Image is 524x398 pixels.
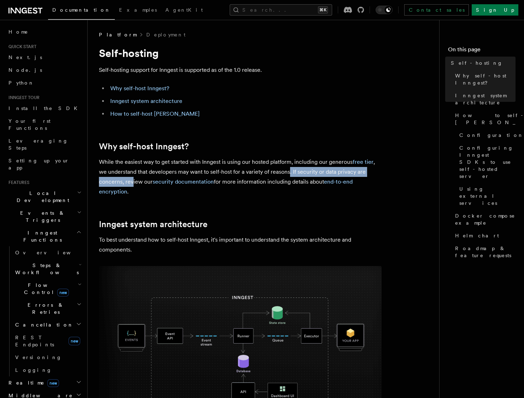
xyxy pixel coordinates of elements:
[12,246,83,259] a: Overview
[404,4,469,16] a: Contact sales
[455,212,516,226] span: Docker compose example
[110,85,169,92] a: Why self-host Inngest?
[457,183,516,209] a: Using external services
[6,376,83,389] button: Realtimenew
[12,279,83,299] button: Flow Controlnew
[452,209,516,229] a: Docker compose example
[6,246,83,376] div: Inngest Functions
[452,69,516,89] a: Why self-host Inngest?
[15,367,52,373] span: Logging
[230,4,332,16] button: Search...⌘K
[161,2,207,19] a: AgentKit
[12,259,83,279] button: Steps & Workflows
[455,245,516,259] span: Roadmap & feature requests
[69,337,80,345] span: new
[457,129,516,142] a: Configuration
[99,142,189,151] a: Why self-host Inngest?
[8,158,69,171] span: Setting up your app
[8,105,82,111] span: Install the SDK
[8,80,34,86] span: Python
[12,331,83,351] a: REST Endpointsnew
[6,25,83,38] a: Home
[318,6,328,13] kbd: ⌘K
[8,118,51,131] span: Your first Functions
[47,379,59,387] span: new
[459,144,516,180] span: Configuring Inngest SDKs to use self-hosted server
[99,47,382,59] h1: Self-hosting
[459,132,524,139] span: Configuration
[6,379,59,386] span: Realtime
[6,44,36,50] span: Quick start
[119,7,157,13] span: Examples
[459,185,516,207] span: Using external services
[8,67,42,73] span: Node.js
[6,102,83,115] a: Install the SDK
[452,89,516,109] a: Inngest system architecture
[99,65,382,75] p: Self-hosting support for Inngest is supported as of the 1.0 release.
[110,98,182,104] a: Inngest system architecture
[115,2,161,19] a: Examples
[376,6,393,14] button: Toggle dark mode
[15,354,62,360] span: Versioning
[15,335,54,347] span: REST Endpoints
[448,45,516,57] h4: On this page
[48,2,115,20] a: Documentation
[455,92,516,106] span: Inngest system architecture
[455,72,516,86] span: Why self-host Inngest?
[57,289,69,296] span: new
[99,31,136,38] span: Platform
[12,351,83,364] a: Versioning
[165,7,203,13] span: AgentKit
[452,109,516,129] a: How to self-host [PERSON_NAME]
[6,226,83,246] button: Inngest Functions
[6,64,83,76] a: Node.js
[6,190,77,204] span: Local Development
[6,95,40,100] span: Inngest tour
[455,232,499,239] span: Helm chart
[12,301,77,316] span: Errors & Retries
[6,154,83,174] a: Setting up your app
[12,299,83,318] button: Errors & Retries
[99,219,207,229] a: Inngest system architecture
[353,158,373,165] a: free tier
[8,54,42,60] span: Next.js
[6,207,83,226] button: Events & Triggers
[99,157,382,197] p: While the easiest way to get started with Inngest is using our hosted platform, including our gen...
[12,364,83,376] a: Logging
[8,138,68,151] span: Leveraging Steps
[472,4,518,16] a: Sign Up
[6,187,83,207] button: Local Development
[6,180,29,185] span: Features
[6,115,83,134] a: Your first Functions
[12,318,83,331] button: Cancellation
[6,229,76,243] span: Inngest Functions
[15,250,88,255] span: Overview
[146,31,186,38] a: Deployment
[12,321,73,328] span: Cancellation
[451,59,503,67] span: Self-hosting
[6,51,83,64] a: Next.js
[448,57,516,69] a: Self-hosting
[99,235,382,255] p: To best understand how to self-host Inngest, it's important to understand the system architecture...
[110,110,200,117] a: How to self-host [PERSON_NAME]
[452,229,516,242] a: Helm chart
[6,76,83,89] a: Python
[452,242,516,262] a: Roadmap & feature requests
[153,178,214,185] a: security documentation
[6,209,77,224] span: Events & Triggers
[8,28,28,35] span: Home
[12,262,79,276] span: Steps & Workflows
[52,7,111,13] span: Documentation
[12,282,78,296] span: Flow Control
[6,134,83,154] a: Leveraging Steps
[457,142,516,183] a: Configuring Inngest SDKs to use self-hosted server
